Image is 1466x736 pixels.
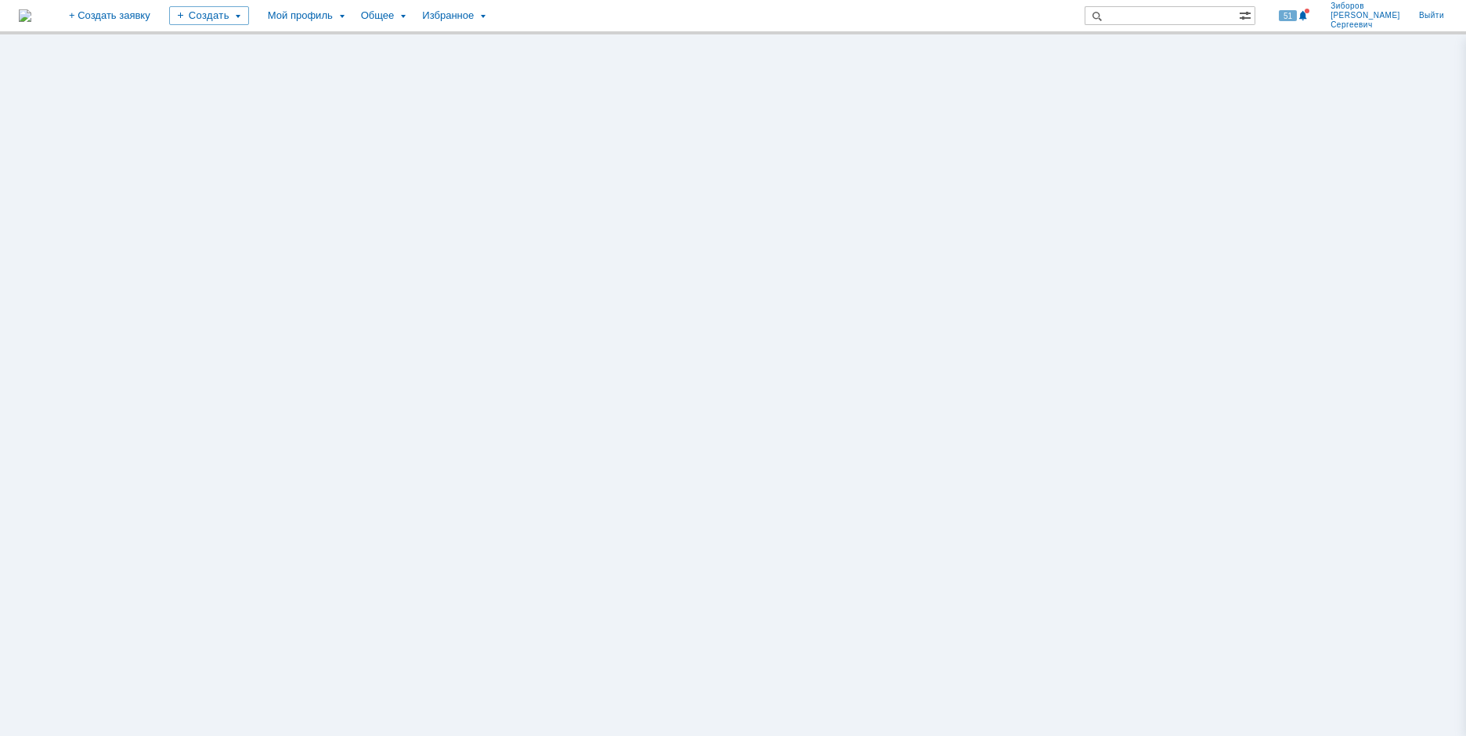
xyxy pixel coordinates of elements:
a: Перейти на домашнюю страницу [19,9,31,22]
img: logo [19,9,31,22]
span: [PERSON_NAME] [1331,11,1400,20]
span: Расширенный поиск [1239,7,1255,22]
div: Создать [169,6,249,25]
span: Сергеевич [1331,20,1400,30]
span: 51 [1279,10,1297,21]
span: Зиборов [1331,2,1400,11]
